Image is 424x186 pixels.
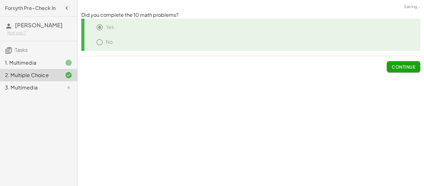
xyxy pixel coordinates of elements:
h4: Forsyth Pre-Check In [5,4,56,12]
div: 2. Multiple Choice [5,71,55,79]
p: Did you complete the 10 math problems? [81,11,420,19]
span: Tasks [15,47,28,53]
span: Saving… [404,4,420,10]
i: Task not started. [65,84,72,91]
button: Continue [387,61,420,72]
i: Task finished. [65,59,72,66]
span: Continue [392,64,415,70]
div: 3. Multimedia [5,84,55,91]
span: [PERSON_NAME] [15,21,63,29]
i: Task finished and correct. [65,71,72,79]
div: 1. Multimedia [5,59,55,66]
div: Not you? [7,30,72,36]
